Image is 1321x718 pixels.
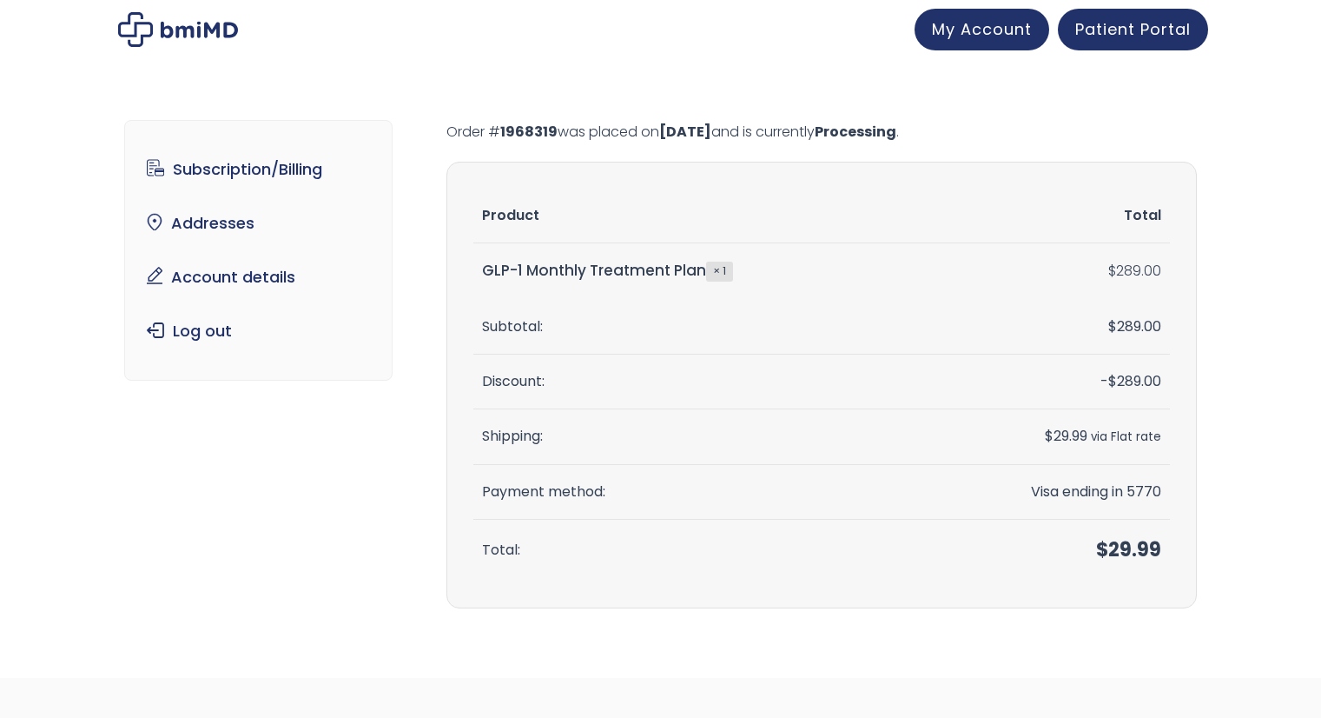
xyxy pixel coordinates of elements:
[932,18,1032,40] span: My Account
[1045,426,1053,446] span: $
[138,205,379,242] a: Addresses
[1108,371,1161,391] span: 289.00
[1108,316,1117,336] span: $
[1096,536,1161,563] span: 29.99
[138,151,379,188] a: Subscription/Billing
[659,122,711,142] mark: [DATE]
[138,313,379,349] a: Log out
[1058,9,1208,50] a: Patient Portal
[1075,18,1191,40] span: Patient Portal
[473,355,923,409] th: Discount:
[1108,371,1117,391] span: $
[1108,316,1161,336] span: 289.00
[473,189,923,243] th: Product
[1096,536,1108,563] span: $
[446,120,1197,144] p: Order # was placed on and is currently .
[1108,261,1161,281] bdi: 289.00
[1091,429,1161,445] small: via Flat rate
[706,262,733,281] strong: × 1
[138,259,379,296] a: Account details
[473,520,923,582] th: Total:
[473,465,923,520] th: Payment method:
[1045,426,1087,446] span: 29.99
[473,300,923,355] th: Subtotal:
[922,189,1170,243] th: Total
[915,9,1049,50] a: My Account
[473,409,923,464] th: Shipping:
[1108,261,1116,281] span: $
[118,12,238,47] img: My account
[922,355,1170,409] td: -
[922,465,1170,520] td: Visa ending in 5770
[500,122,558,142] mark: 1968319
[124,120,393,381] nav: Account pages
[473,243,923,299] td: GLP-1 Monthly Treatment Plan
[815,122,896,142] mark: Processing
